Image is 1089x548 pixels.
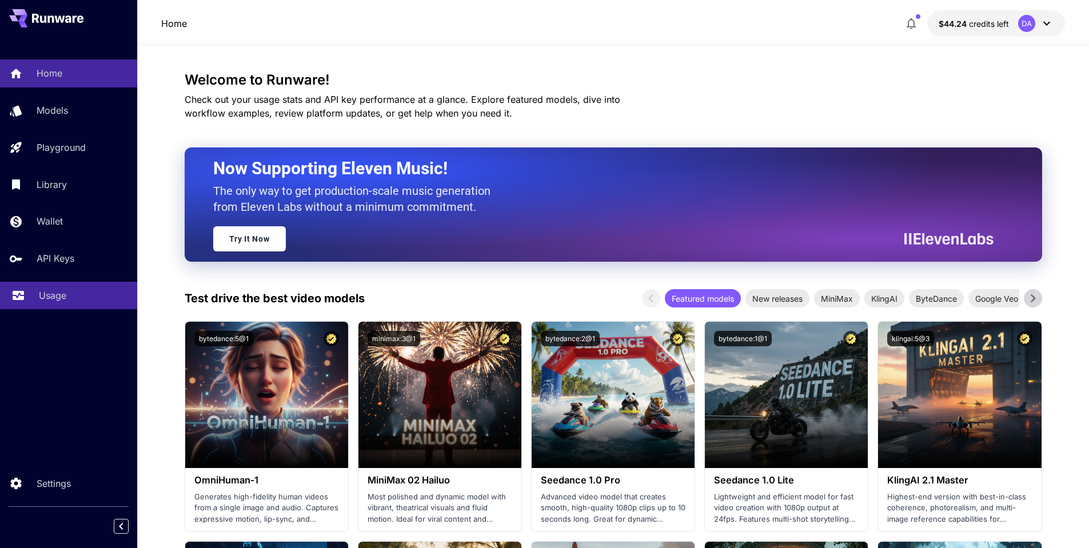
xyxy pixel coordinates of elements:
span: Featured models [665,293,741,305]
p: Wallet [37,214,63,228]
button: minimax:3@1 [368,331,420,346]
span: credits left [969,19,1009,29]
p: Playground [37,141,86,154]
h3: Welcome to Runware! [185,72,1042,88]
button: $44.24472DA [927,10,1065,37]
button: Certified Model – Vetted for best performance and includes a commercial license. [670,331,685,346]
button: Certified Model – Vetted for best performance and includes a commercial license. [497,331,512,346]
span: Google Veo [968,293,1025,305]
img: alt [705,322,868,468]
span: KlingAI [864,293,904,305]
div: MiniMax [814,289,860,307]
p: Test drive the best video models [185,290,365,307]
button: Certified Model – Vetted for best performance and includes a commercial license. [324,331,339,346]
button: klingai:5@3 [887,331,934,346]
p: API Keys [37,251,74,265]
div: Google Veo [968,289,1025,307]
p: Library [37,178,67,191]
button: Certified Model – Vetted for best performance and includes a commercial license. [1017,331,1032,346]
h3: Seedance 1.0 Pro [541,475,685,486]
div: KlingAI [864,289,904,307]
p: Generates high-fidelity human videos from a single image and audio. Captures expressive motion, l... [194,491,339,525]
h2: Now Supporting Eleven Music! [213,158,985,179]
button: Certified Model – Vetted for best performance and includes a commercial license. [843,331,859,346]
span: MiniMax [814,293,860,305]
p: Advanced video model that creates smooth, high-quality 1080p clips up to 10 seconds long. Great f... [541,491,685,525]
button: bytedance:1@1 [714,331,772,346]
p: Settings [37,477,71,490]
span: Check out your usage stats and API key performance at a glance. Explore featured models, dive int... [185,94,620,119]
p: Lightweight and efficient model for fast video creation with 1080p output at 24fps. Features mult... [714,491,859,525]
a: Try It Now [213,226,286,251]
div: ByteDance [909,289,964,307]
span: New releases [745,293,809,305]
div: DA [1018,15,1035,32]
h3: OmniHuman‑1 [194,475,339,486]
h3: Seedance 1.0 Lite [714,475,859,486]
p: Usage [39,289,66,302]
img: alt [878,322,1041,468]
span: $44.24 [939,19,969,29]
img: alt [532,322,695,468]
div: Collapse sidebar [122,516,137,537]
a: Home [161,17,187,30]
h3: MiniMax 02 Hailuo [368,475,512,486]
img: alt [358,322,521,468]
p: Most polished and dynamic model with vibrant, theatrical visuals and fluid motion. Ideal for vira... [368,491,512,525]
div: $44.24472 [939,18,1009,30]
p: Home [37,66,62,80]
span: ByteDance [909,293,964,305]
h3: KlingAI 2.1 Master [887,475,1032,486]
p: Highest-end version with best-in-class coherence, photorealism, and multi-image reference capabil... [887,491,1032,525]
button: Collapse sidebar [114,519,129,534]
p: Models [37,103,68,117]
img: alt [185,322,348,468]
button: bytedance:5@1 [194,331,253,346]
div: New releases [745,289,809,307]
button: bytedance:2@1 [541,331,600,346]
p: The only way to get production-scale music generation from Eleven Labs without a minimum commitment. [213,183,499,215]
nav: breadcrumb [161,17,187,30]
div: Featured models [665,289,741,307]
